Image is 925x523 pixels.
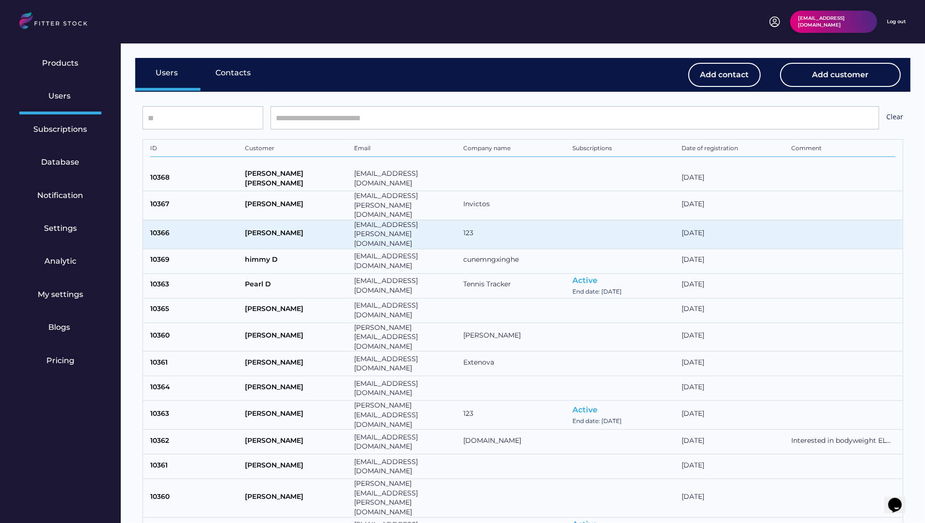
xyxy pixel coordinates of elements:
[463,436,568,448] div: [DOMAIN_NAME]
[354,144,458,154] div: Email
[150,199,240,212] div: 10367
[354,379,458,398] div: [EMAIL_ADDRESS][DOMAIN_NAME]
[245,255,349,267] div: himmy D
[150,331,240,343] div: 10360
[682,228,786,240] div: [DATE]
[42,157,80,168] div: Database
[34,124,87,135] div: Subscriptions
[887,18,906,25] div: Log out
[354,323,458,352] div: [PERSON_NAME][EMAIL_ADDRESS][DOMAIN_NAME]
[682,144,786,154] div: Date of registration
[215,68,251,78] div: Contacts
[573,405,598,415] div: Active
[150,358,240,370] div: 10361
[150,409,240,421] div: 10363
[245,461,349,473] div: [PERSON_NAME]
[354,220,458,249] div: [EMAIL_ADDRESS][PERSON_NAME][DOMAIN_NAME]
[884,484,915,513] iframe: chat widget
[463,358,568,370] div: Extenova
[38,289,83,300] div: My settings
[769,16,781,28] img: profile-circle.svg
[150,144,240,154] div: ID
[245,169,349,188] div: [PERSON_NAME] [PERSON_NAME]
[573,144,677,154] div: Subscriptions
[573,275,598,286] div: Active
[44,256,76,267] div: Analytic
[463,199,568,212] div: Invictos
[354,401,458,429] div: [PERSON_NAME][EMAIL_ADDRESS][DOMAIN_NAME]
[150,436,240,448] div: 10362
[150,382,240,395] div: 10364
[19,12,96,32] img: LOGO.svg
[354,354,458,373] div: [EMAIL_ADDRESS][DOMAIN_NAME]
[245,436,349,448] div: [PERSON_NAME]
[150,228,240,240] div: 10366
[886,112,903,124] div: Clear
[245,228,349,240] div: [PERSON_NAME]
[682,409,786,421] div: [DATE]
[463,280,568,292] div: Tennis Tracker
[573,288,622,296] div: End date: [DATE]
[682,173,786,185] div: [DATE]
[48,91,72,101] div: Users
[43,58,79,69] div: Products
[245,331,349,343] div: [PERSON_NAME]
[780,63,901,87] button: Add customer
[38,190,84,201] div: Notification
[245,358,349,370] div: [PERSON_NAME]
[354,169,458,188] div: [EMAIL_ADDRESS][DOMAIN_NAME]
[354,301,458,320] div: [EMAIL_ADDRESS][DOMAIN_NAME]
[682,382,786,395] div: [DATE]
[245,144,349,154] div: Customer
[46,355,74,366] div: Pricing
[682,436,786,448] div: [DATE]
[245,409,349,421] div: [PERSON_NAME]
[245,382,349,395] div: [PERSON_NAME]
[798,15,869,28] div: [EMAIL_ADDRESS][DOMAIN_NAME]
[245,492,349,504] div: [PERSON_NAME]
[791,144,896,154] div: Comment
[463,409,568,421] div: 123
[150,255,240,267] div: 10369
[354,191,458,220] div: [EMAIL_ADDRESS][PERSON_NAME][DOMAIN_NAME]
[245,304,349,316] div: [PERSON_NAME]
[682,199,786,212] div: [DATE]
[463,228,568,240] div: 123
[682,331,786,343] div: [DATE]
[682,461,786,473] div: [DATE]
[463,255,568,267] div: cunemngxinghe
[354,433,458,452] div: [EMAIL_ADDRESS][DOMAIN_NAME]
[354,457,458,476] div: [EMAIL_ADDRESS][DOMAIN_NAME]
[682,492,786,504] div: [DATE]
[150,173,240,185] div: 10368
[150,461,240,473] div: 10361
[463,331,568,343] div: [PERSON_NAME]
[688,63,761,87] button: Add contact
[156,68,180,78] div: Users
[48,322,72,333] div: Blogs
[682,304,786,316] div: [DATE]
[354,479,458,517] div: [PERSON_NAME][EMAIL_ADDRESS][PERSON_NAME][DOMAIN_NAME]
[44,223,77,234] div: Settings
[150,280,240,292] div: 10363
[682,358,786,370] div: [DATE]
[150,492,240,504] div: 10360
[573,417,622,425] div: End date: [DATE]
[463,144,568,154] div: Company name
[791,436,896,446] div: Interested in bodyweight EL...
[354,252,458,270] div: [EMAIL_ADDRESS][DOMAIN_NAME]
[245,280,349,292] div: Pearl D
[245,199,349,212] div: [PERSON_NAME]
[354,276,458,295] div: [EMAIL_ADDRESS][DOMAIN_NAME]
[682,280,786,292] div: [DATE]
[150,304,240,316] div: 10365
[682,255,786,267] div: [DATE]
